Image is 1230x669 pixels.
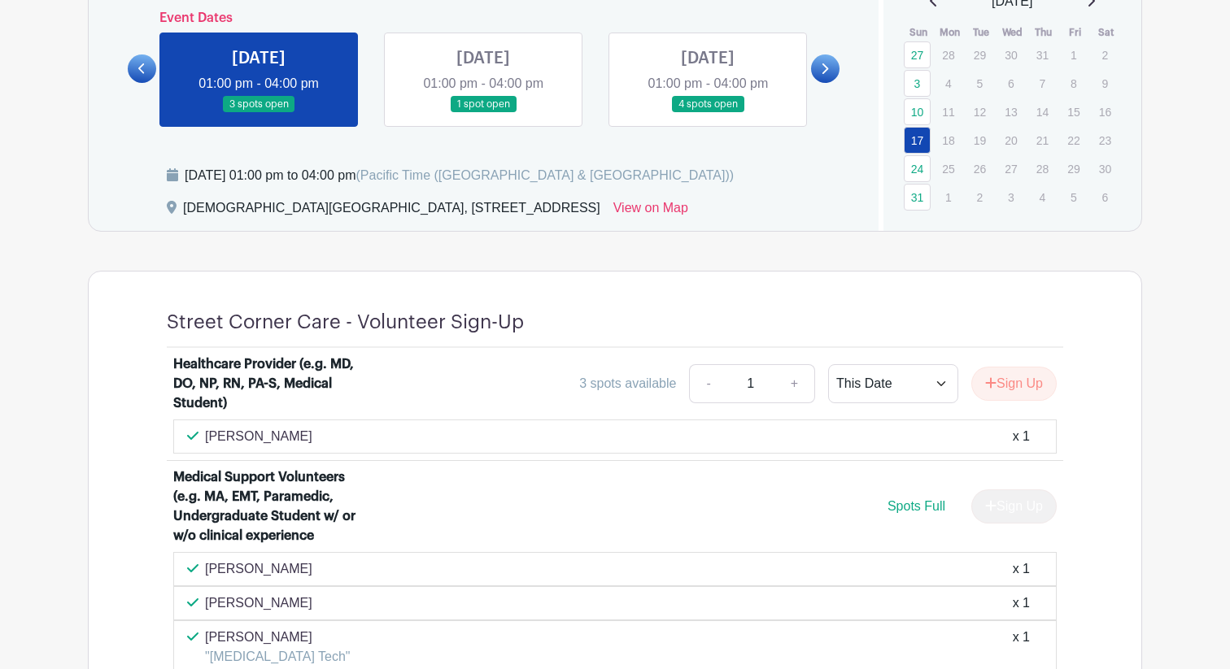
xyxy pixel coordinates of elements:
p: 2 [966,185,993,210]
th: Tue [966,24,997,41]
p: 1 [935,185,962,210]
p: 11 [935,99,962,124]
p: "[MEDICAL_DATA] Tech" [205,647,351,667]
p: 27 [997,156,1024,181]
a: 24 [904,155,931,182]
th: Wed [997,24,1028,41]
div: x 1 [1013,559,1030,579]
h4: Street Corner Care - Volunteer Sign-Up [167,311,524,334]
p: 21 [1029,128,1056,153]
p: 12 [966,99,993,124]
p: 5 [1060,185,1087,210]
p: 31 [1029,42,1056,67]
p: [PERSON_NAME] [205,427,312,446]
p: 22 [1060,128,1087,153]
p: 5 [966,71,993,96]
p: 28 [935,42,962,67]
p: 9 [1092,71,1119,96]
p: 19 [966,128,993,153]
p: 20 [997,128,1024,153]
p: 8 [1060,71,1087,96]
div: Healthcare Provider (e.g. MD, DO, NP, RN, PA-S, Medical Student) [173,354,375,413]
a: 10 [904,98,931,125]
p: [PERSON_NAME] [205,593,312,613]
th: Sun [903,24,935,41]
p: 4 [1029,185,1056,210]
p: 6 [1092,185,1119,210]
div: x 1 [1013,427,1030,446]
p: 2 [1092,42,1119,67]
p: 3 [997,185,1024,210]
p: 30 [1092,156,1119,181]
p: 13 [997,99,1024,124]
p: 16 [1092,99,1119,124]
p: 29 [966,42,993,67]
p: 29 [1060,156,1087,181]
a: 17 [904,127,931,154]
a: + [774,364,815,403]
p: 14 [1029,99,1056,124]
p: 30 [997,42,1024,67]
th: Mon [934,24,966,41]
div: Medical Support Volunteers (e.g. MA, EMT, Paramedic, Undergraduate Student w/ or w/o clinical exp... [173,467,375,545]
p: 15 [1060,99,1087,124]
div: [DEMOGRAPHIC_DATA][GEOGRAPHIC_DATA], [STREET_ADDRESS] [183,198,600,224]
button: Sign Up [971,367,1057,401]
p: 18 [935,128,962,153]
p: 28 [1029,156,1056,181]
div: [DATE] 01:00 pm to 04:00 pm [185,166,734,185]
p: 25 [935,156,962,181]
th: Fri [1059,24,1091,41]
th: Sat [1091,24,1123,41]
a: 3 [904,70,931,97]
a: View on Map [613,198,688,224]
p: [PERSON_NAME] [205,559,312,579]
p: 23 [1092,128,1119,153]
p: 7 [1029,71,1056,96]
p: [PERSON_NAME] [205,628,351,647]
th: Thu [1028,24,1060,41]
a: 27 [904,41,931,68]
p: 26 [966,156,993,181]
p: 4 [935,71,962,96]
span: (Pacific Time ([GEOGRAPHIC_DATA] & [GEOGRAPHIC_DATA])) [355,168,734,182]
a: 31 [904,184,931,211]
div: 3 spots available [579,374,676,393]
div: x 1 [1013,593,1030,613]
p: 1 [1060,42,1087,67]
div: x 1 [1013,628,1030,667]
p: 6 [997,71,1024,96]
a: - [689,364,726,403]
h6: Event Dates [156,11,811,26]
span: Spots Full [888,499,945,513]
